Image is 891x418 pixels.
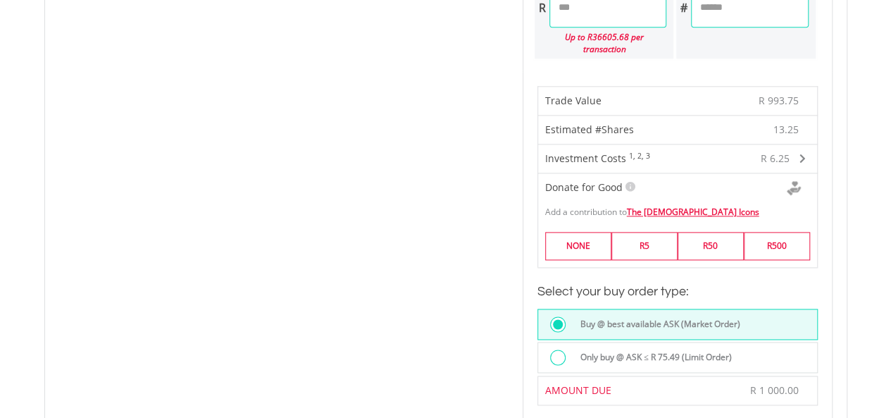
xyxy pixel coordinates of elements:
a: The [DEMOGRAPHIC_DATA] Icons [627,206,759,218]
label: R500 [744,232,810,259]
span: Investment Costs [545,152,626,165]
span: R 1 000.00 [750,383,799,397]
label: NONE [545,232,611,259]
label: R50 [678,232,744,259]
span: Estimated #Shares [545,123,634,136]
label: R5 [611,232,678,259]
span: 13.25 [773,123,799,137]
span: AMOUNT DUE [545,383,611,397]
span: Trade Value [545,94,602,107]
span: R 993.75 [759,94,799,107]
span: Donate for Good [545,180,623,194]
span: R 6.25 [761,152,790,165]
h3: Select your buy order type: [537,282,818,302]
label: Only buy @ ASK ≤ R 75.49 (Limit Order) [572,350,732,365]
div: Up to R36605.68 per transaction [535,27,667,59]
div: Add a contribution to [538,199,817,218]
label: Buy @ best available ASK (Market Order) [572,316,740,332]
img: Donte For Good [787,181,801,195]
sup: 1, 2, 3 [629,151,650,161]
